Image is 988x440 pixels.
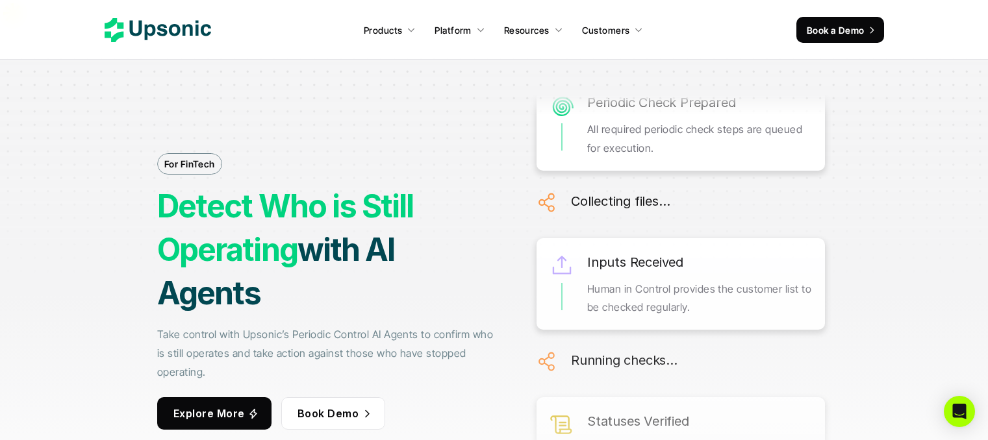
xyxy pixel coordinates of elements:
p: All required periodic check steps are queued for execution. [587,120,812,158]
div: Open Intercom Messenger [944,396,975,427]
p: Book Demo [297,404,358,423]
h6: Running checks… [571,349,678,371]
p: Take control with Upsonic’s Periodic Control AI Agents to confirm who is still operates and take ... [157,325,499,381]
p: Platform [435,23,471,37]
h6: Statuses Verified [587,410,689,432]
p: For FinTech [164,157,215,171]
h6: Periodic Check Prepared [587,92,735,114]
p: Human in Control provides the customer list to be checked regularly. [587,280,812,317]
strong: with AI Agents [157,230,400,312]
p: Explore More [173,404,245,423]
p: Products [364,23,402,37]
p: Customers [582,23,630,37]
h6: Collecting files… [571,190,670,212]
p: Book a Demo [807,23,865,37]
strong: Detect Who is Still Operating [157,187,420,269]
a: Products [356,18,424,42]
a: Book Demo [281,397,385,430]
p: Resources [504,23,550,37]
h6: Inputs Received [587,251,683,273]
a: Explore More [157,397,272,430]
